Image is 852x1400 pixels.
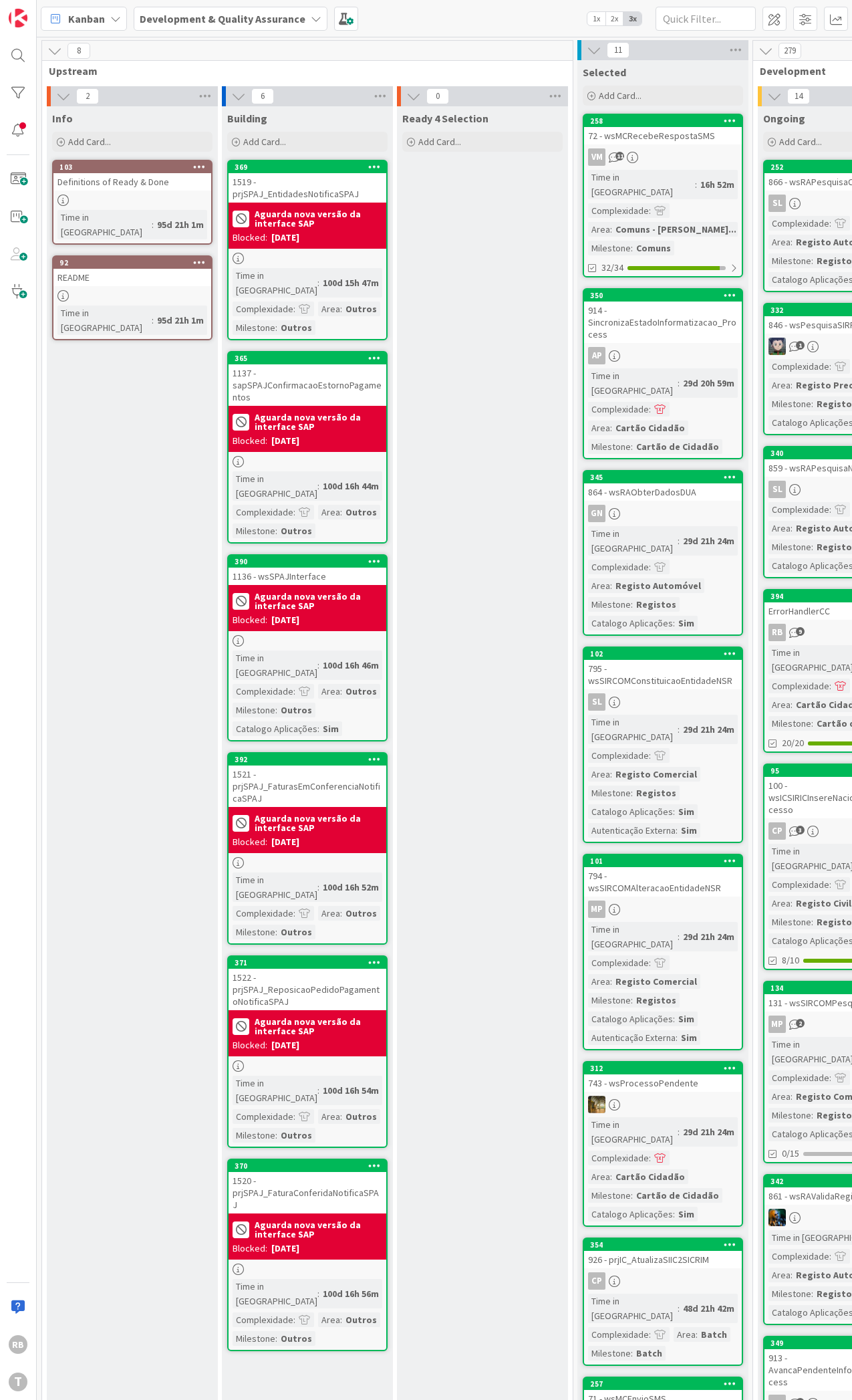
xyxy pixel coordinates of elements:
div: 3901136 - wsSPAJInterface [229,556,386,585]
div: Area [768,521,791,536]
div: Area [588,222,610,237]
div: 100d 16h 52m [319,880,382,895]
a: 25872 - wsMCRecebeRespostaSMSVMTime in [GEOGRAPHIC_DATA]:16h 52mComplexidade:Area:Comuns - [PERSO... [583,114,743,277]
span: : [275,925,277,939]
div: Area [318,684,340,699]
div: 1137 - sapSPAJConfirmacaoEstornoPagamentos [229,364,386,406]
span: : [317,880,319,895]
div: Complexidade [768,359,829,374]
span: : [631,993,633,1008]
span: : [811,253,813,268]
div: Catalogo Aplicações [588,616,673,630]
div: 95d 21h 1m [154,313,207,328]
div: 92 [59,258,211,267]
div: 3921521 - prjSPAJ_FaturasEmConferenciaNotificaSPAJ [229,753,386,807]
div: Time in [GEOGRAPHIC_DATA] [588,170,695,199]
span: : [631,241,633,255]
span: 1 [796,341,805,350]
span: 32/34 [601,261,623,275]
span: : [678,722,680,737]
a: 345864 - wsRAObterDadosDUAGNTime in [GEOGRAPHIC_DATA]:29d 21h 24mComplexidade:Area:Registo Automó... [583,470,743,636]
span: : [649,203,651,218]
span: : [829,877,831,892]
div: SL [768,481,786,498]
div: Complexidade [588,748,649,763]
div: 92 [53,257,211,269]
div: Milestone [588,597,631,612]
span: : [631,439,633,454]
div: Complexidade [768,216,829,231]
span: : [610,421,612,435]
div: Milestone [768,716,811,731]
span: 3 [796,826,805,834]
b: Aguarda nova versão da interface SAP [255,209,382,228]
div: Area [588,578,610,593]
div: Milestone [768,540,811,554]
div: 100d 16h 46m [319,658,382,673]
span: : [631,786,633,800]
a: 102795 - wsSIRCOMConstituicaoEntidadeNSRSLTime in [GEOGRAPHIC_DATA]:29d 21h 24mComplexidade:Area:... [583,647,743,843]
span: : [649,955,651,970]
span: : [293,684,295,699]
div: 864 - wsRAObterDadosDUA [584,483,742,501]
span: : [293,302,295,316]
span: : [811,396,813,411]
div: Registos [633,597,680,612]
div: CP [768,822,786,840]
div: Registo Comercial [612,974,700,989]
div: AP [584,347,742,364]
span: : [610,578,612,593]
div: Cartão de Cidadão [633,439,722,454]
span: : [829,679,831,693]
div: Outros [277,320,315,335]
div: 390 [229,556,386,568]
span: Kanban [68,11,105,27]
div: Milestone [233,703,275,717]
div: Outros [342,684,380,699]
span: : [649,560,651,574]
div: Time in [GEOGRAPHIC_DATA] [588,715,678,744]
span: : [829,216,831,231]
div: 794 - wsSIRCOMAlteracaoEntidadeNSR [584,867,742,897]
span: : [317,479,319,493]
span: Add Card... [599,90,642,102]
a: 103Definitions of Ready & DoneTime in [GEOGRAPHIC_DATA]:95d 21h 1m [52,160,212,245]
span: Add Card... [243,136,286,148]
div: Milestone [588,993,631,1008]
div: 100d 15h 47m [319,275,382,290]
div: Complexidade [768,679,829,693]
div: Milestone [233,320,275,335]
div: Time in [GEOGRAPHIC_DATA] [588,922,678,951]
div: Outros [277,523,315,538]
div: Blocked: [233,613,267,627]
a: 3921521 - prjSPAJ_FaturasEmConferenciaNotificaSPAJAguarda nova versão da interface SAPBlocked:[DA... [227,752,388,945]
div: Milestone [768,396,811,411]
div: Catalogo Aplicações [588,804,673,819]
div: VM [588,148,605,166]
div: 100d 16h 44m [319,479,382,493]
span: : [811,716,813,731]
div: 345 [584,471,742,483]
div: Complexidade [233,684,293,699]
div: 101794 - wsSIRCOMAlteracaoEntidadeNSR [584,855,742,897]
div: RB [768,624,786,641]
div: 392 [229,753,386,766]
a: 3651137 - sapSPAJConfirmacaoEstornoPagamentosAguarda nova versão da interface SAPBlocked:[DATE]Ti... [227,351,388,544]
span: : [340,684,342,699]
div: Registos [633,786,680,800]
div: Time in [GEOGRAPHIC_DATA] [57,306,152,335]
span: Add Card... [418,136,461,148]
div: Milestone [233,925,275,939]
input: Quick Filter... [656,7,756,31]
div: Area [318,906,340,921]
div: Outros [277,925,315,939]
div: 345 [590,473,742,482]
span: : [678,929,680,944]
div: Area [588,421,610,435]
div: Cartão Cidadão [612,421,688,435]
span: : [791,896,793,911]
span: : [791,235,793,249]
div: 1519 - prjSPAJ_EntidadesNotificaSPAJ [229,173,386,203]
div: Time in [GEOGRAPHIC_DATA] [233,651,317,680]
b: Development & Quality Assurance [140,12,305,25]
